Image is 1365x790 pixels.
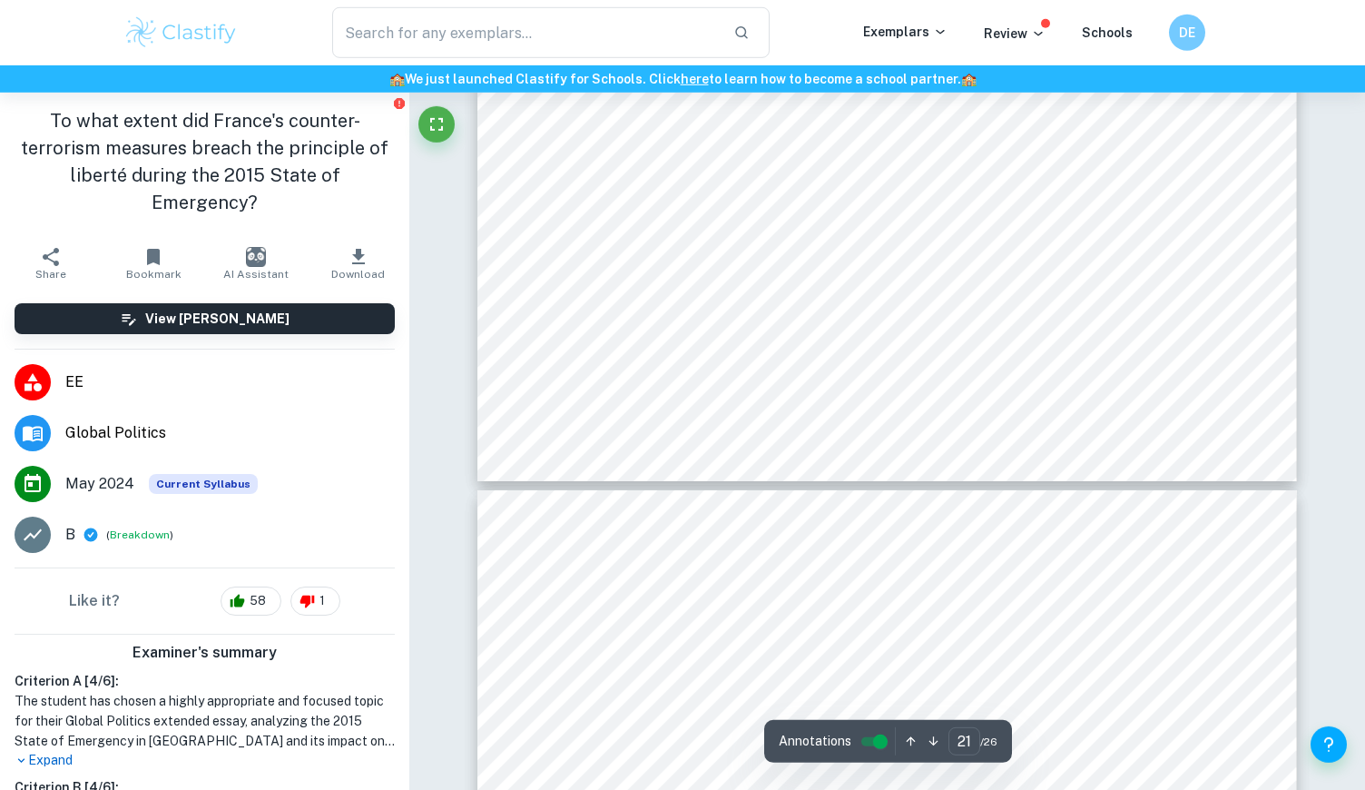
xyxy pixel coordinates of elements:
[4,69,1361,89] h6: We just launched Clastify for Schools. Click to learn how to become a school partner.
[1168,161,1199,177] span: from
[331,268,385,281] span: Download
[1009,638,1077,655] span: September
[623,638,691,655] span: (Published
[65,422,395,444] span: Global Politics
[1082,25,1133,40] a: Schools
[110,527,170,543] button: Breakdown
[15,671,395,691] h6: Criterion A [ 4 / 6 ]:
[205,238,308,289] button: AI Assistant
[623,197,778,213] span: [URL][DOMAIN_NAME]
[831,161,851,177] span: 25,
[1121,638,1157,655] span: 2023,
[793,638,823,655] span: New
[123,15,239,51] img: Clastify logo
[103,238,205,289] button: Bookmark
[246,247,266,267] img: AI Assistant
[7,642,402,664] h6: Examiner's summary
[332,7,719,58] input: Search for any exemplars...
[65,473,134,495] span: May 2024
[623,234,636,251] span: df
[863,22,948,42] p: Exemplars
[290,587,340,616] div: 1
[389,72,405,86] span: 🏫
[126,268,182,281] span: Bookmark
[149,474,258,494] div: This exemplar is based on the current syllabus. Feel free to refer to it for inspiration/ideas wh...
[961,72,977,86] span: 🏫
[623,675,780,691] span: [URL][DOMAIN_NAME]
[15,107,395,216] h1: To what extent did France's counter-terrorism measures breach the principle of liberté during the...
[681,72,709,86] a: here
[879,638,923,655] span: Times.
[779,732,851,751] span: Annotations
[65,371,395,393] span: EE
[15,303,395,334] button: View [PERSON_NAME]
[574,749,1280,765] span: Amnesty International. (2016, [DATE]). [GEOGRAPHIC_DATA]: Upturned lives: The disproportionate im...
[240,592,276,610] span: 58
[623,161,691,177] span: September
[309,592,335,610] span: 1
[1177,23,1198,43] h6: DE
[15,691,395,751] h1: The student has chosen a highly appropriate and focused topic for their Global Politics extended ...
[65,524,75,546] p: B
[1090,638,1110,655] span: 25,
[703,638,745,655] span: 2016).
[984,24,1046,44] p: Review
[1169,15,1205,51] button: DE
[1168,638,1199,655] span: from
[145,309,290,329] h6: View [PERSON_NAME]
[69,590,120,612] h6: Like it?
[836,638,1002,655] span: [GEOGRAPHIC_DATA]
[1193,426,1201,432] span: 21
[992,161,1028,177] span: 2023,
[15,751,395,770] p: Expand
[392,96,406,110] button: Report issue
[1311,726,1347,763] button: Help and Feedback
[574,123,1177,140] span: Rights, U. N. O. O. T. H. C. F. H., & Rights, U. N. C. F. H. (2000, [DATE]). Retrieved
[935,638,997,655] span: Retrieved
[756,638,781,655] span: The
[221,587,281,616] div: 58
[418,106,455,143] button: Fullscreen
[307,238,409,289] button: Download
[106,527,173,544] span: ( )
[35,268,66,281] span: Share
[149,474,258,494] span: Current Syllabus
[223,268,289,281] span: AI Assistant
[980,734,997,750] span: / 26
